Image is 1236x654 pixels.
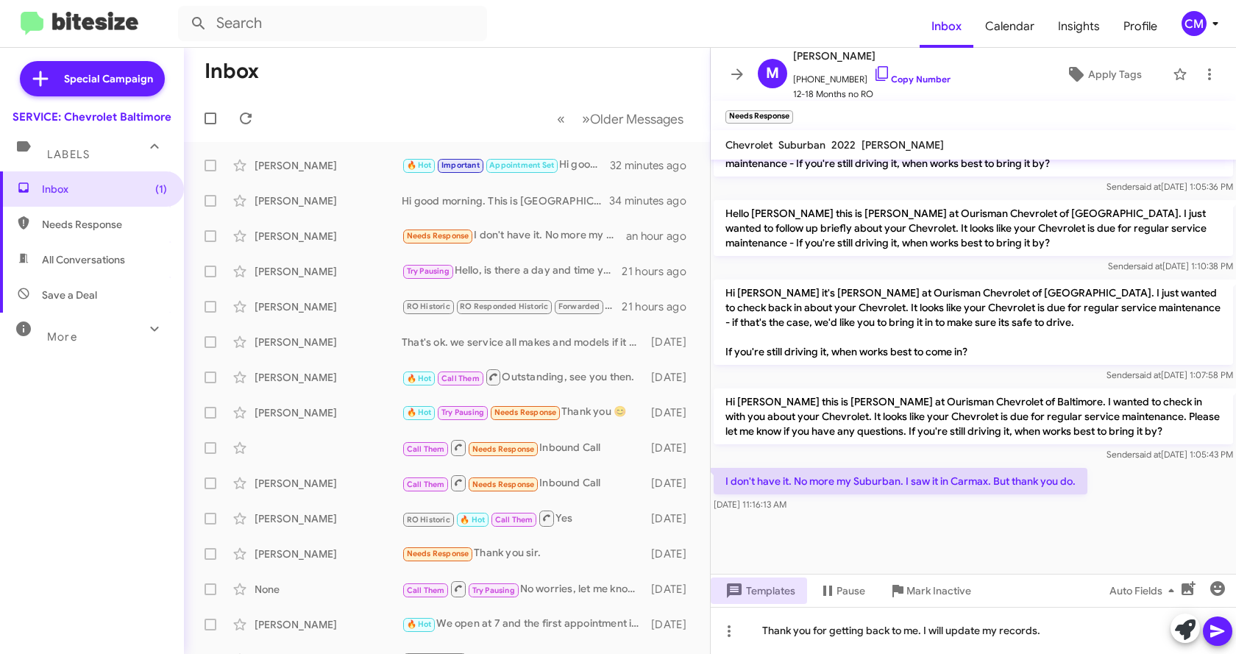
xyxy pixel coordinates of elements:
[1137,260,1162,271] span: said at
[1135,369,1161,380] span: said at
[1107,369,1233,380] span: Sender [DATE] 1:07:58 PM
[407,231,469,241] span: Needs Response
[205,60,259,83] h1: Inbox
[407,515,450,525] span: RO Historic
[650,511,698,526] div: [DATE]
[766,62,779,85] span: M
[610,158,698,173] div: 32 minutes ago
[1182,11,1207,36] div: CM
[573,104,692,134] button: Next
[862,138,944,152] span: [PERSON_NAME]
[407,586,445,595] span: Call Them
[1112,5,1169,48] a: Profile
[255,511,402,526] div: [PERSON_NAME]
[626,229,698,244] div: an hour ago
[255,582,402,597] div: None
[407,619,432,629] span: 🔥 Hot
[178,6,487,41] input: Search
[472,586,515,595] span: Try Pausing
[402,227,626,244] div: I don't have it. No more my Suburban. I saw it in Carmax. But thank you do.
[714,200,1233,256] p: Hello [PERSON_NAME] this is [PERSON_NAME] at Ourisman Chevrolet of [GEOGRAPHIC_DATA]. I just want...
[973,5,1046,48] a: Calendar
[610,193,698,208] div: 34 minutes ago
[255,405,402,420] div: [PERSON_NAME]
[402,157,610,174] div: Hi good morning. This is [GEOGRAPHIC_DATA] . Would you like me to get that scheduled for you?
[441,408,484,417] span: Try Pausing
[402,298,622,315] div: Hello, my name is [PERSON_NAME]. If you are interested in trading your vehicle. I would recommend...
[402,580,650,598] div: No worries, let me know when we can help.
[1169,11,1220,36] button: CM
[402,263,622,280] div: Hello, is there a day and time you would prefer to come in?
[622,264,698,279] div: 21 hours ago
[255,335,402,349] div: [PERSON_NAME]
[255,617,402,632] div: [PERSON_NAME]
[714,468,1087,494] p: I don't have it. No more my Suburban. I saw it in Carmax. But thank you do.
[402,438,650,457] div: Inbound Call
[1135,449,1161,460] span: said at
[548,104,574,134] button: Previous
[494,408,557,417] span: Needs Response
[155,182,167,196] span: (1)
[407,444,445,454] span: Call Them
[793,87,951,102] span: 12-18 Months no RO
[402,404,650,421] div: Thank you 😊
[722,577,795,604] span: Templates
[472,444,535,454] span: Needs Response
[495,515,533,525] span: Call Them
[807,577,877,604] button: Pause
[407,374,432,383] span: 🔥 Hot
[42,288,97,302] span: Save a Deal
[402,335,650,349] div: That's ok. we service all makes and models if it makes it easier to come here for you.
[441,374,480,383] span: Call Them
[555,300,603,314] span: Forwarded
[714,388,1233,444] p: Hi [PERSON_NAME] this is [PERSON_NAME] at Ourisman Chevrolet of Baltimore. I wanted to check in w...
[1108,260,1233,271] span: Sender [DATE] 1:10:38 PM
[650,476,698,491] div: [DATE]
[650,335,698,349] div: [DATE]
[906,577,971,604] span: Mark Inactive
[793,65,951,87] span: [PHONE_NUMBER]
[549,104,692,134] nav: Page navigation example
[407,549,469,558] span: Needs Response
[725,110,793,124] small: Needs Response
[407,302,450,311] span: RO Historic
[557,110,565,128] span: «
[1041,61,1165,88] button: Apply Tags
[622,299,698,314] div: 21 hours ago
[582,110,590,128] span: »
[650,617,698,632] div: [DATE]
[650,441,698,455] div: [DATE]
[793,47,951,65] span: [PERSON_NAME]
[47,330,77,344] span: More
[255,547,402,561] div: [PERSON_NAME]
[20,61,165,96] a: Special Campaign
[1098,577,1192,604] button: Auto Fields
[1046,5,1112,48] a: Insights
[255,158,402,173] div: [PERSON_NAME]
[64,71,153,86] span: Special Campaign
[725,138,772,152] span: Chevrolet
[255,370,402,385] div: [PERSON_NAME]
[42,252,125,267] span: All Conversations
[255,476,402,491] div: [PERSON_NAME]
[460,302,548,311] span: RO Responded Historic
[1107,449,1233,460] span: Sender [DATE] 1:05:43 PM
[920,5,973,48] a: Inbox
[778,138,825,152] span: Suburban
[407,160,432,170] span: 🔥 Hot
[47,148,90,161] span: Labels
[877,577,983,604] button: Mark Inactive
[402,545,650,562] div: Thank you sir.
[711,577,807,604] button: Templates
[714,499,786,510] span: [DATE] 11:16:13 AM
[831,138,856,152] span: 2022
[489,160,554,170] span: Appointment Set
[255,229,402,244] div: [PERSON_NAME]
[460,515,485,525] span: 🔥 Hot
[42,182,167,196] span: Inbox
[407,408,432,417] span: 🔥 Hot
[650,405,698,420] div: [DATE]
